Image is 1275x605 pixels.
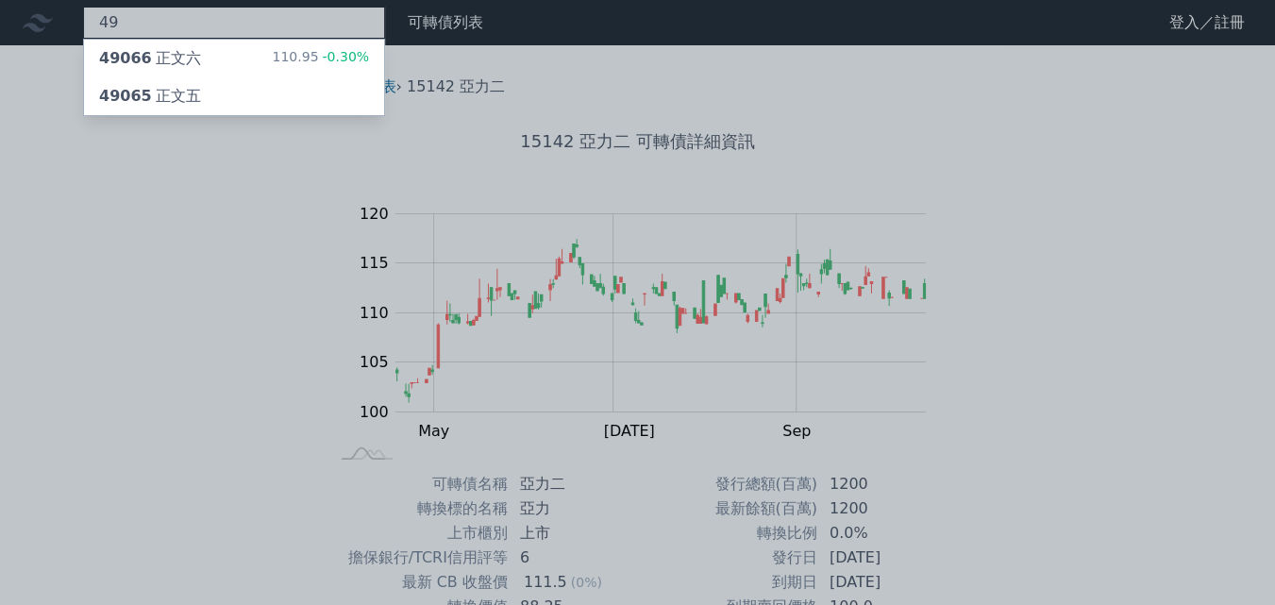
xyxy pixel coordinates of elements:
span: 49065 [99,87,152,105]
div: 正文六 [99,47,201,70]
span: -0.30% [318,49,369,64]
span: 49066 [99,49,152,67]
a: 49066正文六 110.95-0.30% [84,40,384,77]
a: 49065正文五 [84,77,384,115]
div: 110.95 [272,47,369,70]
div: 正文五 [99,85,201,108]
